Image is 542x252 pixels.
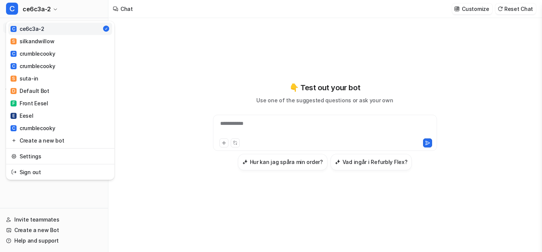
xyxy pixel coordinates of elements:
[8,166,112,178] a: Sign out
[11,88,17,94] span: D
[11,76,17,82] span: S
[11,51,17,57] span: C
[11,50,55,58] div: crumblecooky
[8,150,112,162] a: Settings
[11,26,17,32] span: C
[11,63,17,69] span: C
[11,62,55,70] div: crumblecooky
[11,99,48,107] div: Front Eesel
[11,112,33,120] div: Eesel
[11,100,17,106] span: F
[11,38,17,44] span: S
[11,125,17,131] span: C
[11,137,17,144] img: reset
[23,4,51,14] span: ce6c3a-2
[6,21,114,180] div: Cce6c3a-2
[11,152,17,160] img: reset
[11,168,17,176] img: reset
[11,74,38,82] div: suta-in
[11,124,55,132] div: crumblecooky
[8,134,112,147] a: Create a new bot
[6,3,18,15] span: C
[11,87,49,95] div: Default Bot
[11,37,54,45] div: silkandwillow
[11,113,17,119] span: E
[11,25,44,33] div: ce6c3a-2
